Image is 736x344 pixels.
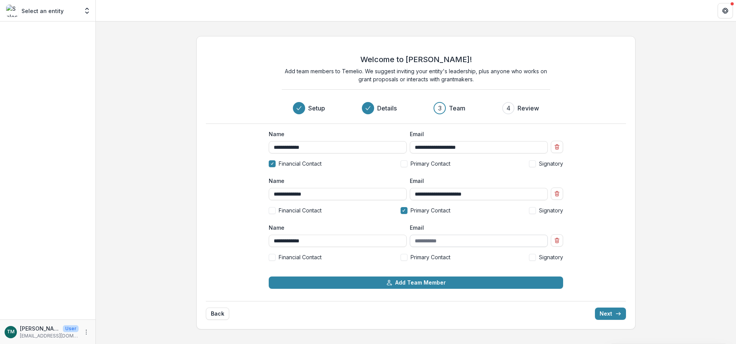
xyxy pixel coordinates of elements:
div: Progress [293,102,539,114]
h3: Details [377,104,397,113]
button: More [82,328,91,337]
span: Primary Contact [411,160,450,168]
h3: Review [517,104,539,113]
div: Thomas Manske [7,329,15,334]
div: 4 [506,104,511,113]
h2: Welcome to [PERSON_NAME]! [360,55,472,64]
span: Signatory [539,253,563,261]
p: Select an entity [21,7,64,15]
div: 3 [438,104,442,113]
p: [EMAIL_ADDRESS][DOMAIN_NAME] [20,332,79,339]
button: Next [595,308,626,320]
h3: Team [449,104,465,113]
p: User [63,325,79,332]
label: Name [269,130,402,138]
button: Remove team member [551,234,563,247]
span: Signatory [539,206,563,214]
label: Email [410,130,543,138]
p: [PERSON_NAME] [20,324,60,332]
span: Financial Contact [279,253,322,261]
span: Financial Contact [279,160,322,168]
label: Name [269,224,402,232]
p: Add team members to Temelio. We suggest inviting your entity's leadership, plus anyone who works ... [282,67,550,83]
h3: Setup [308,104,325,113]
img: Select an entity [6,5,18,17]
button: Add Team Member [269,277,563,289]
span: Primary Contact [411,206,450,214]
button: Remove team member [551,141,563,153]
button: Get Help [718,3,733,18]
label: Name [269,177,402,185]
button: Back [206,308,229,320]
label: Email [410,177,543,185]
span: Signatory [539,160,563,168]
span: Primary Contact [411,253,450,261]
button: Remove team member [551,188,563,200]
button: Open entity switcher [82,3,92,18]
span: Financial Contact [279,206,322,214]
label: Email [410,224,543,232]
